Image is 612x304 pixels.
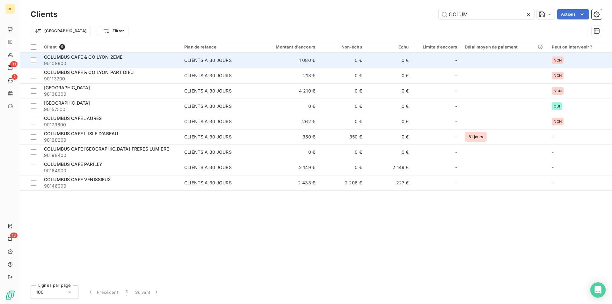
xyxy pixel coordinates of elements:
button: Suivant [131,285,164,299]
span: COLUMBUS CAFE PARILLY [44,161,102,167]
td: 0 € [366,53,413,68]
td: 0 € [319,160,366,175]
td: 262 € [256,114,319,129]
div: CLIENTS A 30 JOURS [184,134,232,140]
td: 350 € [256,129,319,145]
span: - [552,134,554,139]
span: COLUMBUS CAFE L'ISLE D'ABEAU [44,131,118,136]
td: 0 € [366,99,413,114]
span: 9 [59,44,65,50]
span: - [455,149,457,155]
span: - [455,72,457,79]
div: CLIENTS A 30 JOURS [184,180,232,186]
td: 0 € [319,83,366,99]
td: 0 € [319,145,366,160]
td: 0 € [256,145,319,160]
span: - [455,164,457,171]
span: NON [554,89,561,93]
td: 0 € [319,68,366,83]
span: - [455,57,457,63]
td: 213 € [256,68,319,83]
span: COLUMBUS CAFE JAURES [44,115,102,121]
button: Filtrer [99,26,128,36]
span: 90146900 [44,183,177,189]
span: 90138300 [44,91,177,97]
td: 0 € [256,99,319,114]
span: [GEOGRAPHIC_DATA] [44,100,90,106]
td: 0 € [319,53,366,68]
span: - [455,180,457,186]
td: 0 € [366,145,413,160]
span: 1 [126,289,127,295]
div: Non-échu [323,44,362,49]
span: 90113700 [44,76,177,82]
span: NON [554,58,561,62]
div: CLIENTS A 30 JOURS [184,72,232,79]
span: - [552,165,554,170]
span: 13 [10,233,18,238]
td: 0 € [366,129,413,145]
span: 100 [36,289,44,295]
span: 90179600 [44,122,177,128]
div: CLIENTS A 30 JOURS [184,57,232,63]
div: Montant d'encours [260,44,315,49]
span: COLUMBUS CAFE VENISSIEUX [44,177,111,182]
button: [GEOGRAPHIC_DATA] [31,26,91,36]
td: 0 € [366,114,413,129]
div: Plan de relance [184,44,252,49]
td: 0 € [366,83,413,99]
div: CLIENTS A 30 JOURS [184,164,232,171]
span: Client [44,44,57,49]
div: Peut on intervenir ? [552,44,608,49]
td: 2 206 € [319,175,366,190]
td: 2 433 € [256,175,319,190]
span: 90164900 [44,167,177,174]
td: 2 149 € [366,160,413,175]
h3: Clients [31,9,57,20]
span: 90198400 [44,152,177,159]
div: CLIENTS A 30 JOURS [184,103,232,109]
span: NON [554,120,561,123]
span: [GEOGRAPHIC_DATA] [44,85,90,90]
img: Logo LeanPay [5,290,15,300]
td: 2 149 € [256,160,319,175]
span: 90168200 [44,137,177,143]
span: NON [554,74,561,78]
button: Précédent [84,285,122,299]
span: 90157500 [44,106,177,113]
td: 4 210 € [256,83,319,99]
div: RC [5,4,15,14]
span: - [455,134,457,140]
td: 350 € [319,129,366,145]
span: - [552,149,554,155]
td: 0 € [319,114,366,129]
div: CLIENTS A 30 JOURS [184,149,232,155]
span: COLUMBUS CAFE [GEOGRAPHIC_DATA] FRERES LUMIERE [44,146,169,152]
span: - [455,118,457,125]
div: Open Intercom Messenger [590,282,606,298]
span: - [455,88,457,94]
span: - [552,180,554,185]
input: Rechercher [439,9,534,19]
span: 90108900 [44,60,177,67]
td: 1 080 € [256,53,319,68]
div: Délai moyen de paiement [465,44,544,49]
span: COLUMBUS CAFE & CO LYON PART DIEU [44,70,134,75]
span: 81 jours [465,132,487,142]
td: 227 € [366,175,413,190]
span: 31 [10,61,18,67]
div: Limite d’encours [416,44,457,49]
span: 2 [12,74,18,80]
span: - [455,103,457,109]
div: CLIENTS A 30 JOURS [184,88,232,94]
td: 0 € [366,68,413,83]
button: Actions [557,9,589,19]
div: CLIENTS A 30 JOURS [184,118,232,125]
div: Échu [370,44,409,49]
button: 1 [122,285,131,299]
span: OUI [554,104,560,108]
td: 0 € [319,99,366,114]
span: COLUMBUS CAFE & CO LYON 2EME [44,54,122,60]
